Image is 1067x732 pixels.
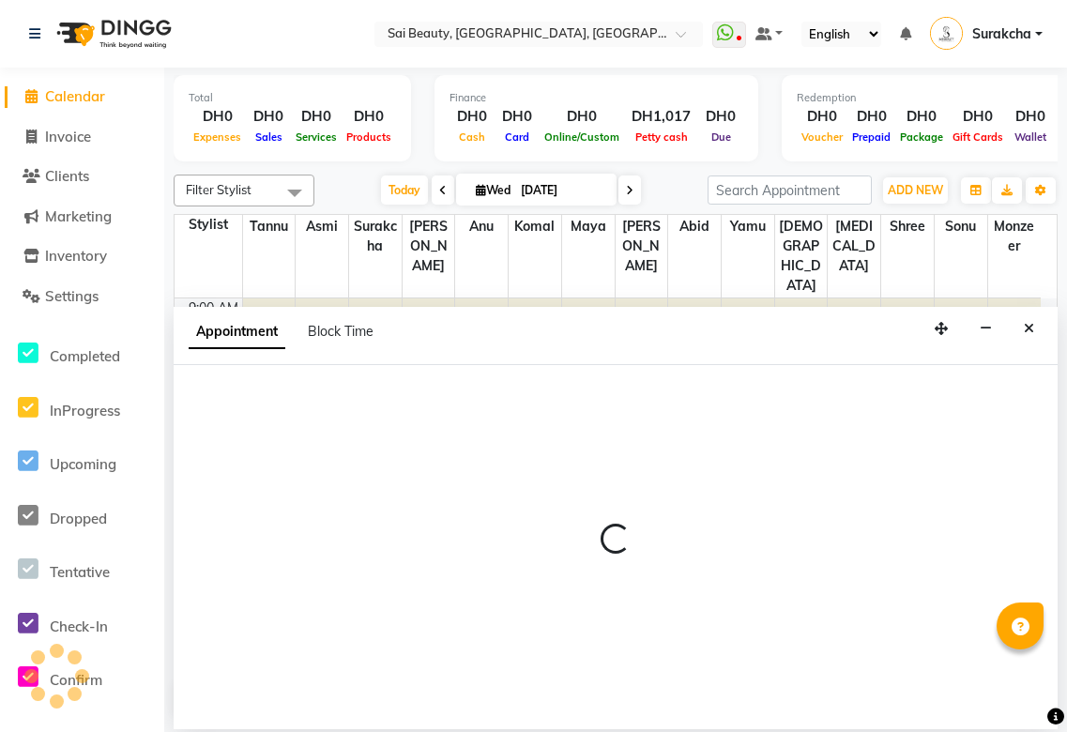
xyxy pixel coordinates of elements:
[797,106,847,128] div: DH0
[342,106,396,128] div: DH0
[291,106,342,128] div: DH0
[45,167,89,185] span: Clients
[454,130,490,144] span: Cash
[828,215,880,278] span: [MEDICAL_DATA]
[708,175,872,205] input: Search Appointment
[847,106,895,128] div: DH0
[668,215,721,238] span: Abid
[797,90,1053,106] div: Redemption
[948,130,1008,144] span: Gift Cards
[1010,130,1051,144] span: Wallet
[509,215,561,238] span: Komal
[189,90,396,106] div: Total
[888,183,943,197] span: ADD NEW
[495,106,540,128] div: DH0
[45,287,99,305] span: Settings
[895,130,948,144] span: Package
[189,106,246,128] div: DH0
[455,215,508,238] span: Anu
[972,24,1031,44] span: Surakcha
[349,215,402,258] span: Surakcha
[189,130,246,144] span: Expenses
[1008,106,1053,128] div: DH0
[45,207,112,225] span: Marketing
[381,175,428,205] span: Today
[243,215,296,238] span: Tannu
[5,206,160,228] a: Marketing
[797,130,847,144] span: Voucher
[189,315,285,349] span: Appointment
[988,215,1041,258] span: Monzeer
[50,455,116,473] span: Upcoming
[342,130,396,144] span: Products
[45,87,105,105] span: Calendar
[883,177,948,204] button: ADD NEW
[50,510,107,527] span: Dropped
[988,657,1048,713] iframe: chat widget
[562,215,615,238] span: maya
[50,402,120,419] span: InProgress
[540,106,624,128] div: DH0
[847,130,895,144] span: Prepaid
[246,106,291,128] div: DH0
[707,130,736,144] span: Due
[50,618,108,635] span: Check-In
[1015,314,1043,343] button: Close
[45,128,91,145] span: Invoice
[935,215,987,238] span: sonu
[540,130,624,144] span: Online/Custom
[930,17,963,50] img: Surakcha
[500,130,534,144] span: Card
[185,298,242,318] div: 9:00 AM
[403,215,455,278] span: [PERSON_NAME]
[48,8,176,60] img: logo
[5,86,160,108] a: Calendar
[450,90,743,106] div: Finance
[515,176,609,205] input: 2025-09-03
[5,246,160,267] a: Inventory
[5,166,160,188] a: Clients
[186,182,252,197] span: Filter Stylist
[698,106,743,128] div: DH0
[722,215,774,238] span: Yamu
[895,106,948,128] div: DH0
[175,215,242,235] div: Stylist
[881,215,934,238] span: shree
[50,563,110,581] span: Tentative
[291,130,342,144] span: Services
[948,106,1008,128] div: DH0
[50,347,120,365] span: Completed
[5,127,160,148] a: Invoice
[471,183,515,197] span: Wed
[450,106,495,128] div: DH0
[45,247,107,265] span: Inventory
[251,130,287,144] span: Sales
[308,323,373,340] span: Block Time
[775,215,828,297] span: [DEMOGRAPHIC_DATA]
[5,286,160,308] a: Settings
[616,215,668,278] span: [PERSON_NAME]
[296,215,348,238] span: Asmi
[624,106,698,128] div: DH1,017
[631,130,693,144] span: Petty cash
